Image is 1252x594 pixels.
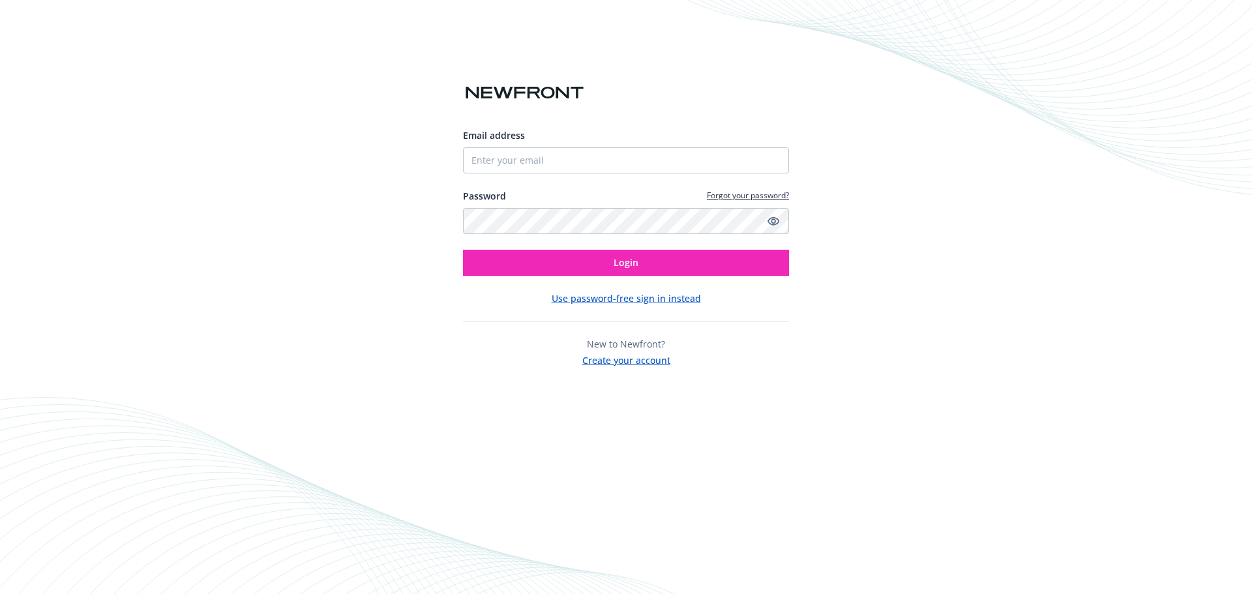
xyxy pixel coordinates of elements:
[463,82,586,104] img: Newfront logo
[463,147,789,173] input: Enter your email
[463,129,525,141] span: Email address
[587,338,665,350] span: New to Newfront?
[614,256,638,269] span: Login
[552,291,701,305] button: Use password-free sign in instead
[582,351,670,367] button: Create your account
[707,190,789,201] a: Forgot your password?
[463,189,506,203] label: Password
[463,208,789,234] input: Enter your password
[766,213,781,229] a: Show password
[463,250,789,276] button: Login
